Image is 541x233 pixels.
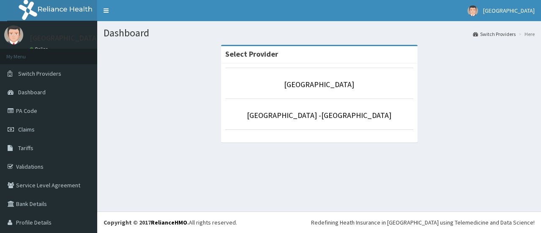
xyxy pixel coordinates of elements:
[18,88,46,96] span: Dashboard
[97,211,541,233] footer: All rights reserved.
[483,7,535,14] span: [GEOGRAPHIC_DATA]
[18,144,33,152] span: Tariffs
[30,46,50,52] a: Online
[104,219,189,226] strong: Copyright © 2017 .
[473,30,516,38] a: Switch Providers
[4,25,23,44] img: User Image
[467,5,478,16] img: User Image
[225,49,278,59] strong: Select Provider
[18,126,35,133] span: Claims
[516,30,535,38] li: Here
[311,218,535,227] div: Redefining Heath Insurance in [GEOGRAPHIC_DATA] using Telemedicine and Data Science!
[284,79,354,89] a: [GEOGRAPHIC_DATA]
[30,34,99,42] p: [GEOGRAPHIC_DATA]
[247,110,391,120] a: [GEOGRAPHIC_DATA] -[GEOGRAPHIC_DATA]
[104,27,535,38] h1: Dashboard
[151,219,187,226] a: RelianceHMO
[18,70,61,77] span: Switch Providers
